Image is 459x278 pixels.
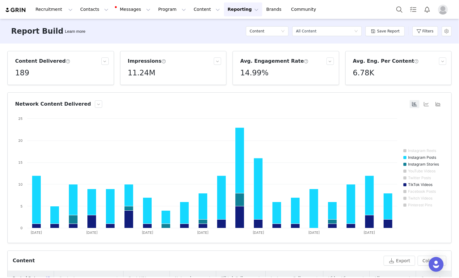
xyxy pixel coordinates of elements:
i: icon: down [354,29,358,34]
h5: Content [250,27,264,36]
button: Export [384,256,415,266]
text: [DATE] [197,230,209,235]
button: Filters [412,26,438,36]
text: [DATE] [31,230,42,235]
button: Program [154,2,190,16]
text: 0 [20,226,23,230]
h3: Network Content Delivered [15,100,91,108]
h3: Content Delivered [15,57,70,65]
button: Notifications [420,2,434,16]
button: Profile [434,5,454,15]
text: Twitter Posts [408,175,431,180]
text: Instagram Reels [408,148,436,153]
h5: 6.78K [353,67,374,78]
button: Content [190,2,224,16]
img: grin logo [5,7,27,13]
text: [DATE] [308,230,320,235]
text: 15 [18,160,23,165]
div: All Content [296,27,316,36]
a: Tasks [406,2,420,16]
text: [DATE] [86,230,98,235]
text: Instagram Stories [408,162,439,166]
text: [DATE] [364,230,375,235]
h3: Avg. Eng. Per Content [353,57,419,65]
text: Twitch Videos [408,196,432,200]
i: icon: down [281,29,285,34]
button: Contacts [77,2,112,16]
div: Tooltip anchor [64,28,86,35]
text: Pinterest Pins [408,203,432,207]
button: Save Report [365,26,405,36]
button: Columns [418,256,446,266]
h5: 189 [15,67,29,78]
img: placeholder-profile.jpg [438,5,448,15]
button: Search [393,2,406,16]
div: Open Intercom Messenger [429,257,444,272]
text: 10 [18,182,23,187]
button: Recruitment [32,2,76,16]
text: TikTok Videos [408,182,432,187]
text: Facebook Posts [408,189,436,194]
text: 20 [18,138,23,143]
text: 25 [18,116,23,121]
h3: Impressions [128,57,166,65]
button: Reporting [224,2,262,16]
h3: Avg. Engagement Rate [240,57,309,65]
text: Instagram Posts [408,155,436,160]
button: Messages [112,2,154,16]
text: [DATE] [253,230,264,235]
text: [DATE] [142,230,153,235]
a: Brands [263,2,287,16]
text: YouTube Videos [408,169,436,173]
h3: Report Builder [11,26,72,37]
a: Community [288,2,323,16]
h5: 11.24M [128,67,155,78]
text: 5 [20,204,23,208]
div: Content [13,257,35,264]
h5: 14.99% [240,67,269,78]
